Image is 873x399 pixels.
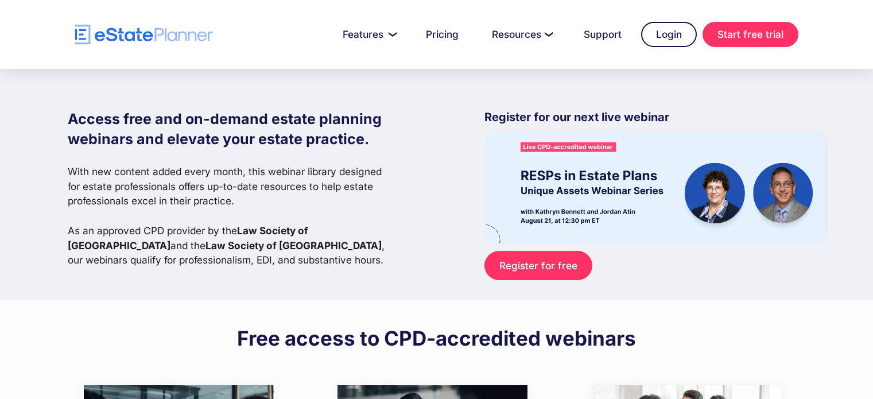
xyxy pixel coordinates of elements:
p: Register for our next live webinar [484,109,825,131]
h2: Free access to CPD-accredited webinars [237,326,636,351]
img: eState Academy webinar [484,131,825,243]
a: home [75,25,213,45]
a: Register for free [484,251,592,280]
strong: Law Society of [GEOGRAPHIC_DATA] [205,239,382,251]
a: Pricing [412,23,472,46]
a: Start free trial [703,22,798,47]
a: Login [641,22,697,47]
a: Features [329,23,406,46]
h1: Access free and on-demand estate planning webinars and elevate your estate practice. [68,109,394,149]
a: Support [570,23,635,46]
a: Resources [478,23,564,46]
p: With new content added every month, this webinar library designed for estate professionals offers... [68,164,394,268]
strong: Law Society of [GEOGRAPHIC_DATA] [68,224,308,251]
